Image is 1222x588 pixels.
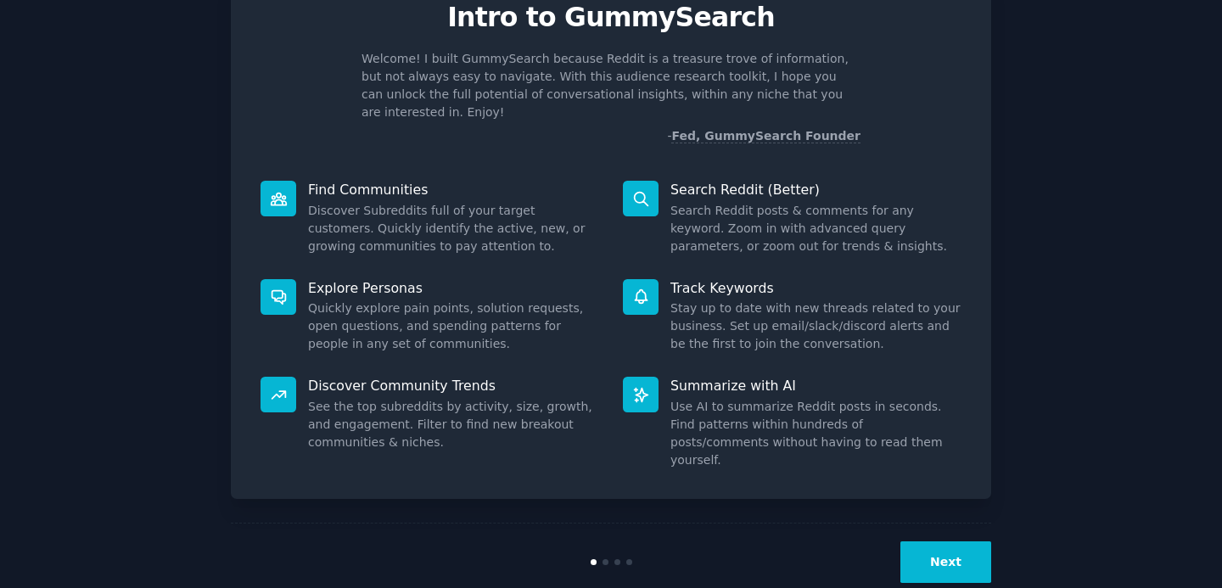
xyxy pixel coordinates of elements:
dd: Discover Subreddits full of your target customers. Quickly identify the active, new, or growing c... [308,202,599,255]
p: Find Communities [308,181,599,199]
dd: Search Reddit posts & comments for any keyword. Zoom in with advanced query parameters, or zoom o... [670,202,961,255]
button: Next [900,541,991,583]
dd: Use AI to summarize Reddit posts in seconds. Find patterns within hundreds of posts/comments with... [670,398,961,469]
dd: Stay up to date with new threads related to your business. Set up email/slack/discord alerts and ... [670,300,961,353]
p: Intro to GummySearch [249,3,973,32]
p: Welcome! I built GummySearch because Reddit is a treasure trove of information, but not always ea... [362,50,860,121]
dd: Quickly explore pain points, solution requests, open questions, and spending patterns for people ... [308,300,599,353]
div: - [667,127,860,145]
p: Summarize with AI [670,377,961,395]
p: Explore Personas [308,279,599,297]
dd: See the top subreddits by activity, size, growth, and engagement. Filter to find new breakout com... [308,398,599,451]
p: Search Reddit (Better) [670,181,961,199]
p: Track Keywords [670,279,961,297]
a: Fed, GummySearch Founder [671,129,860,143]
p: Discover Community Trends [308,377,599,395]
